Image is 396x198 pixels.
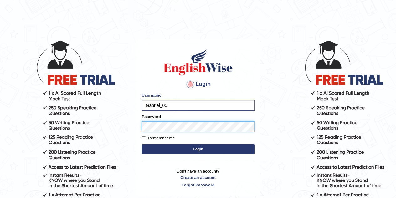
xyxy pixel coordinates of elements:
label: Password [142,114,161,120]
img: Logo of English Wise sign in for intelligent practice with AI [162,48,234,76]
h4: Login [142,79,255,89]
label: Remember me [142,135,175,141]
input: Remember me [142,136,146,140]
p: Don't have an account? [142,168,255,188]
button: Login [142,144,255,154]
label: Username [142,92,162,98]
a: Forgot Password [142,182,255,188]
a: Create an account [142,175,255,180]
